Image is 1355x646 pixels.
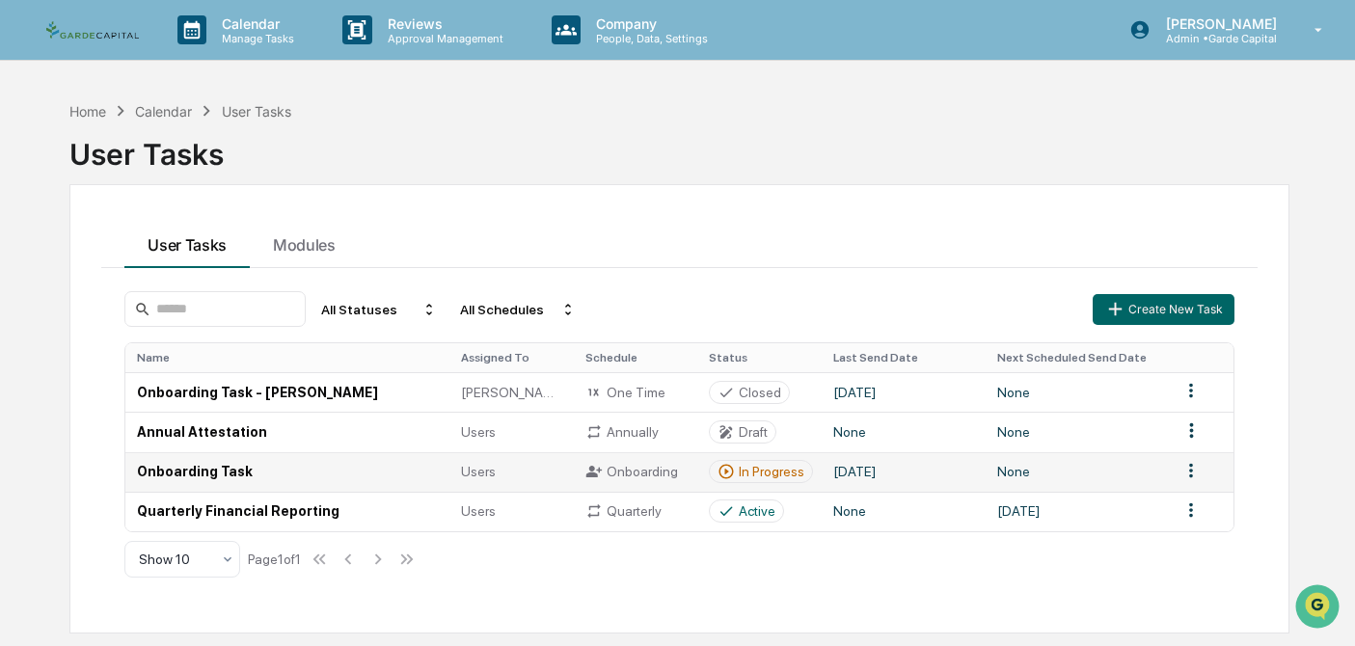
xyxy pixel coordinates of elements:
[125,452,449,492] td: Onboarding Task
[822,343,986,372] th: Last Send Date
[461,503,496,519] span: Users
[461,385,562,400] span: [PERSON_NAME] Group
[250,216,359,268] button: Modules
[87,178,265,194] div: We're available if you need us!
[125,492,449,531] td: Quarterly Financial Reporting
[125,343,449,372] th: Name
[739,424,768,440] div: Draft
[19,308,50,338] img: Scott Severs
[69,121,1289,172] div: User Tasks
[46,21,139,40] img: logo
[12,398,132,433] a: 🖐️Preclearance
[125,412,449,451] td: Annual Attestation
[19,52,351,83] p: How can we help?
[222,103,291,120] div: User Tasks
[581,15,718,32] p: Company
[581,32,718,45] p: People, Data, Settings
[19,159,54,194] img: 1746055101610-c473b297-6a78-478c-a979-82029cc54cd1
[1093,294,1233,325] button: Create New Task
[372,15,513,32] p: Reviews
[986,372,1170,412] td: None
[585,463,687,480] div: Onboarding
[19,408,35,423] div: 🖐️
[461,424,496,440] span: Users
[452,294,583,325] div: All Schedules
[822,492,986,531] td: None
[461,464,496,479] span: Users
[1151,32,1287,45] p: Admin • Garde Capital
[125,372,449,412] td: Onboarding Task - [PERSON_NAME]
[697,343,822,372] th: Status
[822,412,986,451] td: None
[299,222,351,245] button: See all
[206,15,304,32] p: Calendar
[986,492,1170,531] td: [DATE]
[986,343,1170,372] th: Next Scheduled Send Date
[171,274,210,289] span: [DATE]
[160,326,167,341] span: •
[19,444,35,460] div: 🔎
[585,384,687,401] div: One Time
[1151,15,1287,32] p: [PERSON_NAME]
[739,503,775,519] div: Active
[87,159,316,178] div: Start new chat
[159,406,239,425] span: Attestations
[206,32,304,45] p: Manage Tasks
[585,502,687,520] div: Quarterly
[135,103,192,120] div: Calendar
[171,326,210,341] span: [DATE]
[12,435,129,470] a: 🔎Data Lookup
[574,343,698,372] th: Schedule
[41,159,75,194] img: 8933085812038_c878075ebb4cc5468115_72.jpg
[585,423,687,441] div: Annually
[124,216,250,268] button: User Tasks
[248,552,301,567] div: Page 1 of 1
[39,443,122,462] span: Data Lookup
[449,343,574,372] th: Assigned To
[192,478,233,493] span: Pylon
[136,477,233,493] a: Powered byPylon
[39,406,124,425] span: Preclearance
[372,32,513,45] p: Approval Management
[1293,582,1345,634] iframe: Open customer support
[739,385,781,400] div: Closed
[822,372,986,412] td: [DATE]
[140,408,155,423] div: 🗄️
[328,165,351,188] button: Start new chat
[60,326,156,341] span: [PERSON_NAME]
[69,103,106,120] div: Home
[19,226,129,241] div: Past conversations
[739,464,804,479] div: In Progress
[986,412,1170,451] td: None
[19,256,50,286] img: Scott Severs
[60,274,156,289] span: [PERSON_NAME]
[313,294,445,325] div: All Statuses
[132,398,247,433] a: 🗄️Attestations
[822,452,986,492] td: [DATE]
[160,274,167,289] span: •
[986,452,1170,492] td: None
